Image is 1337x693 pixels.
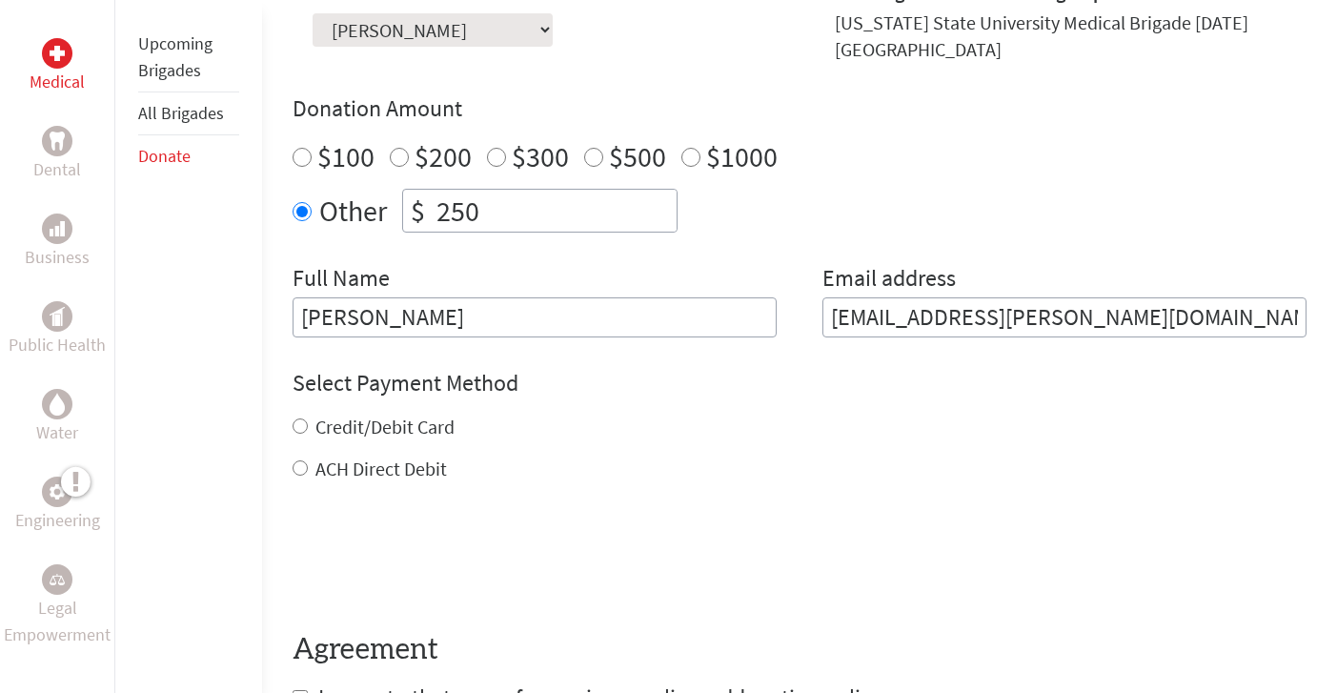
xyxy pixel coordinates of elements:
a: Public HealthPublic Health [9,301,106,358]
p: Water [36,419,78,446]
p: Dental [33,156,81,183]
div: Public Health [42,301,72,332]
li: Donate [138,135,239,177]
a: Upcoming Brigades [138,32,213,81]
label: Email address [822,263,956,297]
h4: Donation Amount [293,93,1307,124]
label: ACH Direct Debit [315,457,447,480]
label: $1000 [706,138,778,174]
a: BusinessBusiness [25,214,90,271]
img: Engineering [50,484,65,499]
img: Public Health [50,307,65,326]
label: Credit/Debit Card [315,415,455,438]
a: WaterWater [36,389,78,446]
div: Medical [42,38,72,69]
img: Medical [50,46,65,61]
p: Public Health [9,332,106,358]
img: Water [50,393,65,415]
a: Donate [138,145,191,167]
iframe: reCAPTCHA [293,520,582,595]
li: Upcoming Brigades [138,23,239,92]
p: Engineering [15,507,100,534]
h4: Agreement [293,633,1307,667]
div: Engineering [42,477,72,507]
label: $300 [512,138,569,174]
div: [US_STATE] State University Medical Brigade [DATE] [GEOGRAPHIC_DATA] [835,10,1307,63]
a: MedicalMedical [30,38,85,95]
div: Dental [42,126,72,156]
label: $100 [317,138,375,174]
label: $200 [415,138,472,174]
div: $ [403,190,433,232]
p: Business [25,244,90,271]
a: Legal EmpowermentLegal Empowerment [4,564,111,648]
img: Legal Empowerment [50,574,65,585]
img: Dental [50,132,65,150]
a: EngineeringEngineering [15,477,100,534]
div: Business [42,214,72,244]
li: All Brigades [138,92,239,135]
a: All Brigades [138,102,224,124]
label: Other [319,189,387,233]
img: Business [50,221,65,236]
div: Water [42,389,72,419]
p: Medical [30,69,85,95]
p: Legal Empowerment [4,595,111,648]
label: $500 [609,138,666,174]
div: Legal Empowerment [42,564,72,595]
label: Full Name [293,263,390,297]
a: DentalDental [33,126,81,183]
input: Enter Amount [433,190,677,232]
h4: Select Payment Method [293,368,1307,398]
input: Your Email [822,297,1307,337]
input: Enter Full Name [293,297,777,337]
